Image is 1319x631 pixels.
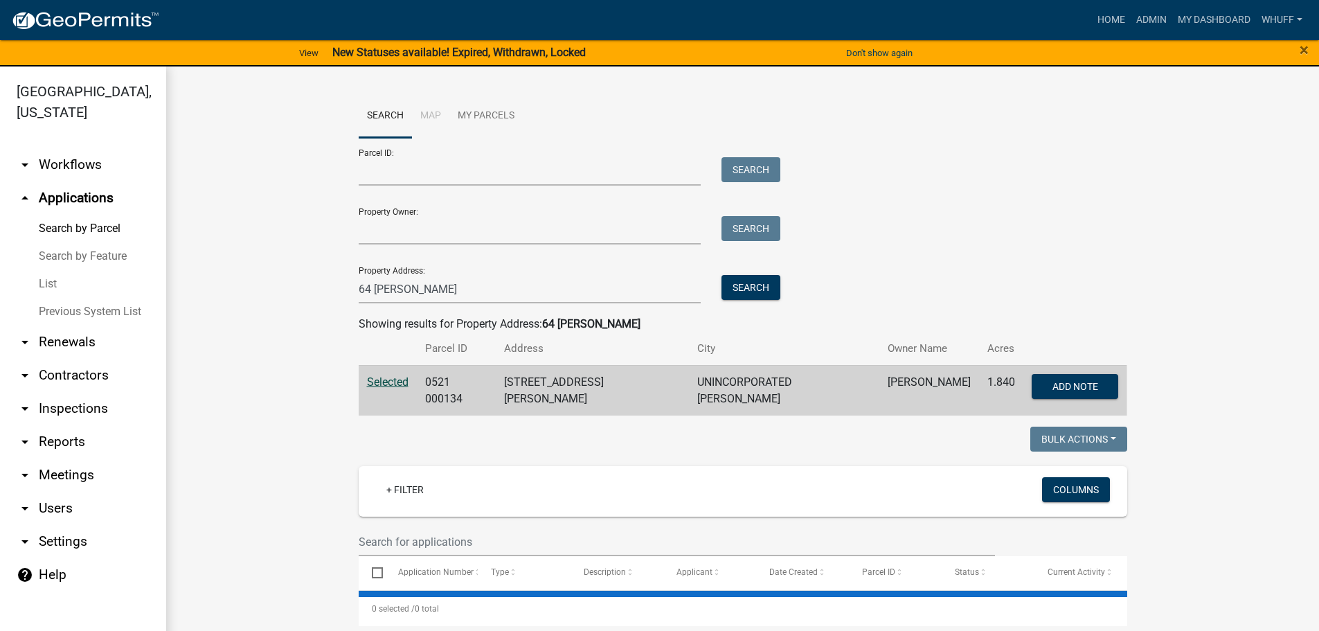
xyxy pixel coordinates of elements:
datatable-header-cell: Parcel ID [849,556,942,589]
button: Add Note [1032,374,1118,399]
a: whuff [1256,7,1308,33]
button: Don't show again [841,42,918,64]
datatable-header-cell: Type [478,556,571,589]
button: Search [721,216,780,241]
a: Search [359,94,412,139]
i: arrow_drop_down [17,533,33,550]
span: Application Number [398,567,474,577]
div: 0 total [359,592,1127,626]
td: [PERSON_NAME] [879,365,979,416]
td: 1.840 [979,365,1023,416]
span: Current Activity [1048,567,1105,577]
a: Admin [1131,7,1172,33]
datatable-header-cell: Select [359,556,385,589]
button: Search [721,157,780,182]
datatable-header-cell: Status [942,556,1034,589]
a: View [294,42,324,64]
span: Status [955,567,979,577]
datatable-header-cell: Description [571,556,663,589]
span: Parcel ID [862,567,895,577]
i: arrow_drop_down [17,467,33,483]
i: help [17,567,33,583]
i: arrow_drop_down [17,400,33,417]
button: Columns [1042,477,1110,502]
button: Close [1300,42,1309,58]
i: arrow_drop_down [17,157,33,173]
div: Showing results for Property Address: [359,316,1127,332]
span: Type [491,567,509,577]
span: Add Note [1052,380,1098,391]
span: Applicant [676,567,712,577]
a: Selected [367,375,409,389]
a: My Dashboard [1172,7,1256,33]
td: 0521 000134 [417,365,496,416]
i: arrow_drop_down [17,434,33,450]
td: UNINCORPORATED [PERSON_NAME] [689,365,879,416]
th: Owner Name [879,332,979,365]
a: + Filter [375,477,435,502]
th: Acres [979,332,1023,365]
td: [STREET_ADDRESS][PERSON_NAME] [496,365,689,416]
span: × [1300,40,1309,60]
a: Home [1092,7,1131,33]
input: Search for applications [359,528,996,556]
i: arrow_drop_down [17,367,33,384]
button: Search [721,275,780,300]
datatable-header-cell: Current Activity [1034,556,1127,589]
a: My Parcels [449,94,523,139]
span: Date Created [769,567,818,577]
i: arrow_drop_up [17,190,33,206]
span: Description [584,567,626,577]
datatable-header-cell: Applicant [663,556,756,589]
th: Parcel ID [417,332,496,365]
th: Address [496,332,689,365]
i: arrow_drop_down [17,334,33,350]
button: Bulk Actions [1030,427,1127,452]
th: City [689,332,879,365]
strong: New Statuses available! Expired, Withdrawn, Locked [332,46,586,59]
datatable-header-cell: Application Number [385,556,478,589]
i: arrow_drop_down [17,500,33,517]
strong: 64 [PERSON_NAME] [542,317,640,330]
datatable-header-cell: Date Created [756,556,849,589]
span: 0 selected / [372,604,415,614]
